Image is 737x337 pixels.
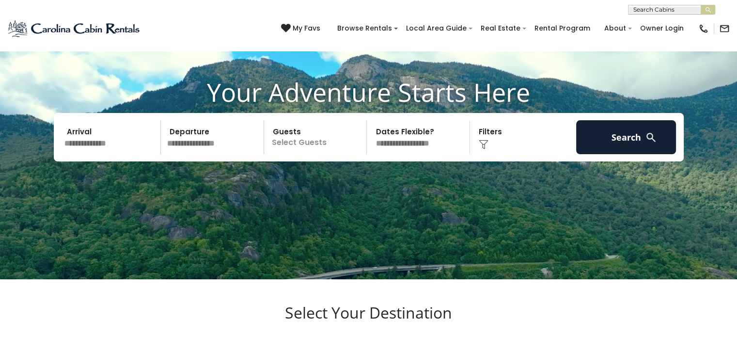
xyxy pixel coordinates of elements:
[530,21,595,36] a: Rental Program
[293,23,320,33] span: My Favs
[281,23,323,34] a: My Favs
[7,19,141,38] img: Blue-2.png
[645,131,657,144] img: search-regular-white.png
[698,23,709,34] img: phone-regular-black.png
[476,21,525,36] a: Real Estate
[479,140,488,149] img: filter--v1.png
[576,120,676,154] button: Search
[719,23,730,34] img: mail-regular-black.png
[332,21,397,36] a: Browse Rentals
[599,21,631,36] a: About
[7,77,730,107] h1: Your Adventure Starts Here
[635,21,689,36] a: Owner Login
[267,120,367,154] p: Select Guests
[401,21,471,36] a: Local Area Guide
